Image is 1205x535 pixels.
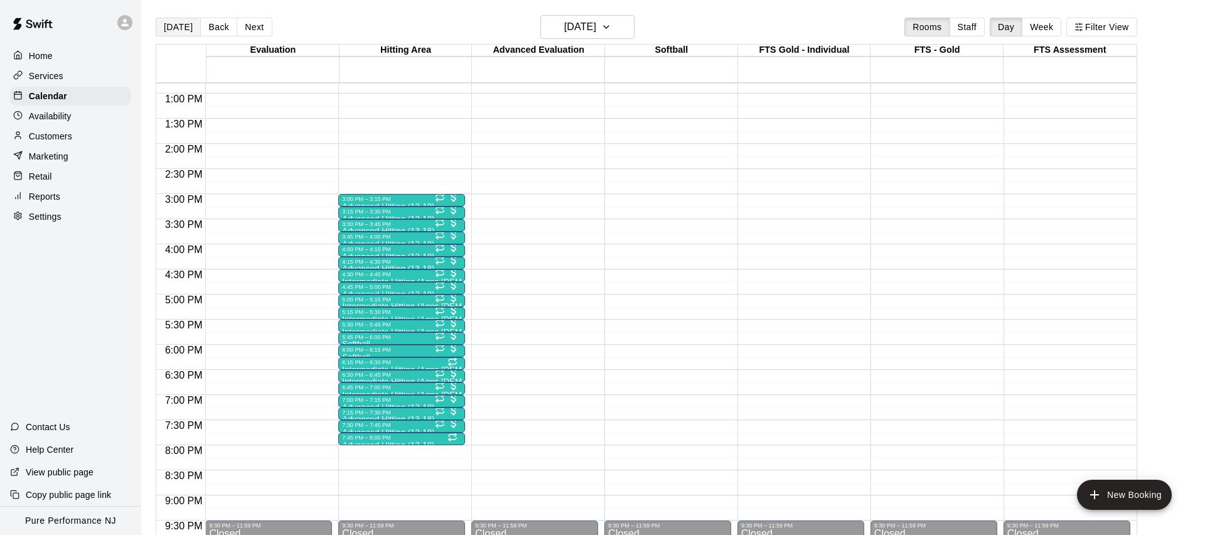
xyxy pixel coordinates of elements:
a: Home [10,46,131,65]
p: Availability [29,110,72,122]
p: Customers [29,130,72,143]
span: All customers have paid [447,191,460,203]
button: Week [1022,18,1061,36]
span: Recurring event [435,267,445,278]
span: Recurring event [435,255,445,265]
span: 1:00 PM [162,94,206,104]
span: All customers have paid [447,392,460,404]
div: 6:30 PM – 6:45 PM: Intermediate Hitting (Ages 9-15) [338,370,465,382]
span: All customers have paid [447,241,460,254]
div: 4:00 PM – 4:15 PM: Advanced Hitting (13-18) [338,244,465,257]
div: 6:30 PM – 6:45 PM [342,372,461,378]
div: 4:15 PM – 4:30 PM [342,259,461,265]
p: Contact Us [26,421,70,433]
div: 3:45 PM – 4:00 PM: Advanced Hitting (13-18) [338,232,465,244]
div: 5:00 PM – 5:15 PM: Intermediate Hitting (Ages 9-15) [338,295,465,307]
div: 7:15 PM – 7:30 PM: Advanced Hitting (13-18) [338,408,465,420]
div: 7:30 PM – 7:45 PM [342,422,461,428]
span: All customers have paid [447,304,460,316]
div: FTS - Gold [870,45,1004,57]
span: All customers have paid [447,279,460,291]
div: 9:30 PM – 11:59 PM [342,522,461,529]
span: 3:30 PM [162,219,206,230]
div: 7:30 PM – 7:45 PM: Advanced Hitting (13-18) [338,420,465,433]
div: 5:00 PM – 5:15 PM [342,296,461,303]
span: 7:00 PM [162,395,206,406]
span: Recurring event [435,217,445,227]
div: 9:30 PM – 11:59 PM [209,522,328,529]
div: Calendar [10,87,131,105]
div: Reports [10,187,131,206]
div: 4:45 PM – 5:00 PM: Advanced Hitting (13-18) [338,282,465,295]
div: 7:45 PM – 8:00 PM: Advanced Hitting (13-18) [338,433,465,445]
p: View public page [26,466,94,478]
span: All customers have paid [447,266,460,279]
div: Hitting Area [340,45,473,57]
div: 5:45 PM – 6:00 PM: Softball [338,332,465,345]
div: 3:30 PM – 3:45 PM: Advanced Hitting (13-18) [338,219,465,232]
div: Evaluation [206,45,340,57]
div: 6:00 PM – 6:15 PM: Softball [338,345,465,357]
div: 4:15 PM – 4:30 PM: Advanced Hitting (13-18) [338,257,465,269]
div: 4:30 PM – 4:45 PM: Intermediate Hitting (Ages 9-12) [338,269,465,282]
div: FTS Gold - Individual [738,45,871,57]
span: 6:30 PM [162,370,206,381]
p: Copy public page link [26,489,111,501]
div: 4:00 PM – 4:15 PM [342,246,461,252]
button: [DATE] [540,15,635,39]
span: Recurring event [435,330,445,340]
div: 3:15 PM – 3:30 PM [342,208,461,215]
span: Recurring event [435,280,445,290]
a: Settings [10,207,131,226]
button: [DATE] [156,18,201,36]
div: Services [10,67,131,85]
button: Filter View [1066,18,1137,36]
button: Staff [950,18,985,36]
span: 3:00 PM [162,194,206,205]
span: All customers have paid [447,404,460,417]
a: Customers [10,127,131,146]
div: 9:30 PM – 11:59 PM [874,522,993,529]
button: Rooms [904,18,950,36]
div: 7:15 PM – 7:30 PM [342,409,461,416]
button: Back [200,18,237,36]
div: Advanced Evaluation [472,45,605,57]
span: Recurring event [447,432,458,442]
span: All customers have paid [447,203,460,216]
span: Recurring event [435,381,445,391]
span: Recurring event [435,418,445,428]
p: Retail [29,170,52,183]
div: Availability [10,107,131,126]
div: Softball [605,45,738,57]
p: Pure Performance NJ [25,514,116,527]
span: All customers have paid [447,254,460,266]
span: All customers have paid [447,316,460,329]
div: 6:15 PM – 6:30 PM: Intermediate Hitting (Ages 9-15) [338,357,465,370]
div: 7:00 PM – 7:15 PM: Advanced Hitting (13-18) [338,395,465,408]
div: 6:45 PM – 7:00 PM [342,384,461,391]
button: Day [990,18,1022,36]
div: 5:15 PM – 5:30 PM [342,309,461,315]
span: Recurring event [435,192,445,202]
div: 9:30 PM – 11:59 PM [741,522,860,529]
span: Recurring event [447,357,458,367]
div: 4:30 PM – 4:45 PM [342,271,461,278]
span: Recurring event [435,205,445,215]
span: Recurring event [435,318,445,328]
div: 6:00 PM – 6:15 PM [342,347,461,353]
span: 9:30 PM [162,521,206,531]
span: 6:00 PM [162,345,206,355]
a: Retail [10,167,131,186]
a: Marketing [10,147,131,166]
div: 3:15 PM – 3:30 PM: Advanced Hitting (13-18) [338,207,465,219]
span: 2:30 PM [162,169,206,180]
div: 5:30 PM – 5:45 PM [342,322,461,328]
div: 4:45 PM – 5:00 PM [342,284,461,290]
div: 7:00 PM – 7:15 PM [342,397,461,403]
span: 5:30 PM [162,320,206,330]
